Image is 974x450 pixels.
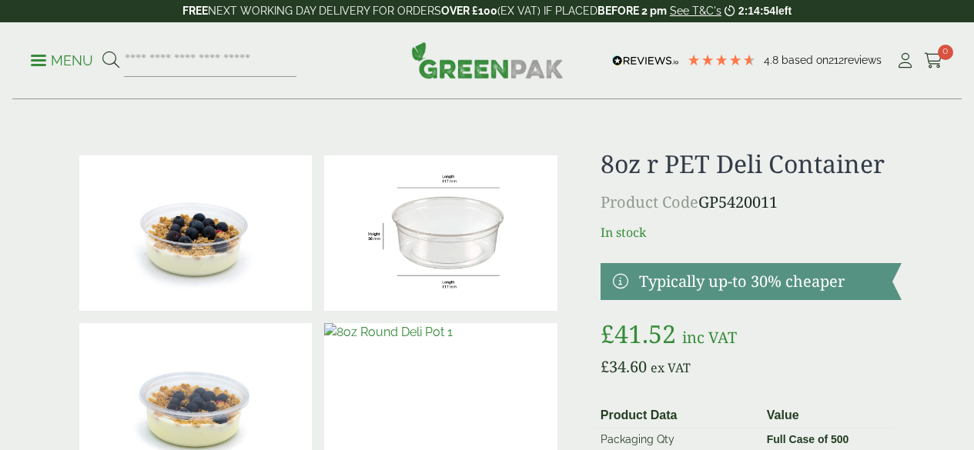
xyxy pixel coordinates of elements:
[597,5,667,17] strong: BEFORE 2 pm
[682,327,737,348] span: inc VAT
[601,192,698,212] span: Product Code
[601,223,902,242] p: In stock
[895,53,915,68] i: My Account
[738,5,775,17] span: 2:14:54
[938,45,953,60] span: 0
[601,149,902,178] h1: 8oz r PET Deli Container
[31,52,93,70] p: Menu
[79,155,313,311] img: 8oz R PET Deli Container With Musli (Large)
[828,54,844,66] span: 212
[601,356,647,377] bdi: 34.60
[651,359,691,376] span: ex VAT
[775,5,792,17] span: left
[612,55,679,66] img: REVIEWS.io
[764,54,782,66] span: 4.8
[924,53,943,68] i: Cart
[601,317,614,350] span: £
[924,49,943,72] a: 0
[782,54,828,66] span: Based on
[767,433,849,445] strong: Full Case of 500
[182,5,208,17] strong: FREE
[411,42,564,78] img: GreenPak Supplies
[601,191,902,214] p: GP5420011
[594,403,761,428] th: Product Data
[324,155,557,311] img: PETdeli_8oz
[601,317,676,350] bdi: 41.52
[687,53,756,67] div: 4.79 Stars
[441,5,497,17] strong: OVER £100
[31,52,93,67] a: Menu
[601,356,609,377] span: £
[670,5,721,17] a: See T&C's
[761,403,895,428] th: Value
[844,54,882,66] span: reviews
